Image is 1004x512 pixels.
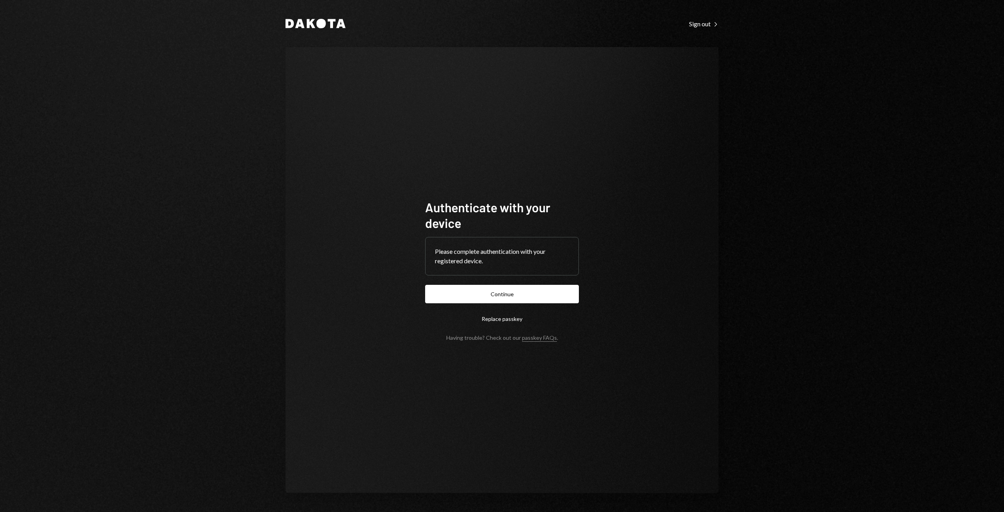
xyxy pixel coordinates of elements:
h1: Authenticate with your device [425,199,579,231]
div: Sign out [689,20,718,28]
div: Having trouble? Check out our . [446,334,558,341]
div: Please complete authentication with your registered device. [435,247,569,266]
a: Sign out [689,19,718,28]
button: Replace passkey [425,310,579,328]
a: passkey FAQs [522,334,557,342]
button: Continue [425,285,579,303]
